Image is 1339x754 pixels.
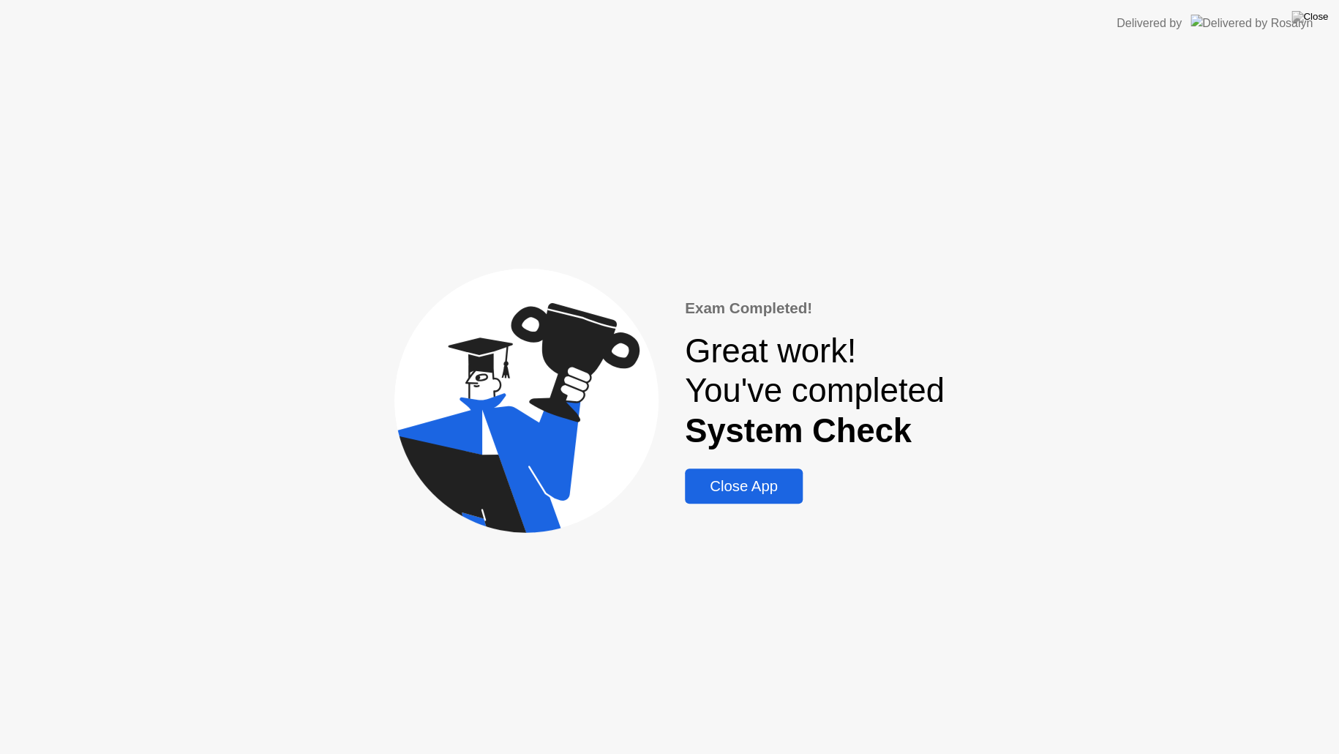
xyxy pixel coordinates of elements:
div: Exam Completed! [685,297,945,320]
img: Close [1291,11,1328,23]
div: Great work! You've completed [685,332,945,451]
div: Close App [689,478,798,495]
button: Close App [685,469,803,504]
b: System Check [685,412,912,449]
img: Delivered by Rosalyn [1190,15,1313,31]
div: Delivered by [1117,15,1182,32]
